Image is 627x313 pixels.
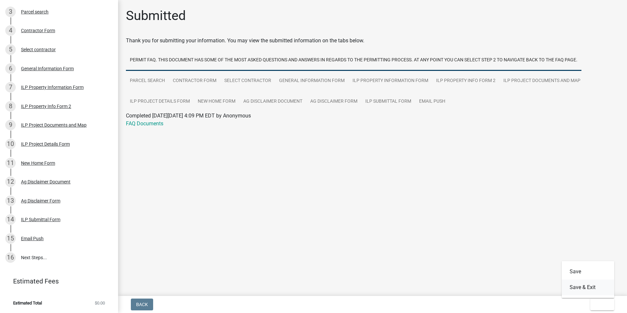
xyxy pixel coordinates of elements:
[562,264,614,280] button: Save
[136,302,148,307] span: Back
[5,233,16,244] div: 15
[126,91,194,112] a: ILP Project Details Form
[306,91,361,112] a: Ag Disclaimer Form
[5,44,16,55] div: 5
[5,101,16,112] div: 8
[220,71,275,92] a: Select contractor
[5,214,16,225] div: 14
[21,10,49,14] div: Parcel search
[596,302,605,307] span: Exit
[5,158,16,168] div: 11
[21,198,60,203] div: Ag Disclaimer Form
[169,71,220,92] a: Contractor Form
[562,261,614,298] div: Exit
[13,301,42,305] span: Estimated Total
[239,91,306,112] a: Ag Disclaimer Document
[275,71,349,92] a: General Information Form
[194,91,239,112] a: New Home Form
[5,63,16,74] div: 6
[5,196,16,206] div: 13
[5,275,108,288] a: Estimated Fees
[415,91,449,112] a: Email Push
[349,71,432,92] a: ILP Property Information Form
[126,71,169,92] a: Parcel search
[126,50,581,71] a: Permit FAQ. This document has some of the most asked questions and answers in regards to the perm...
[590,299,614,310] button: Exit
[5,82,16,93] div: 7
[562,280,614,295] button: Save & Exit
[5,177,16,187] div: 12
[131,299,153,310] button: Back
[21,236,44,241] div: Email Push
[21,66,74,71] div: General Information Form
[21,142,70,146] div: ILP Project Details Form
[126,37,619,45] div: Thank you for submitting your information. You may view the submitted information on the tabs below.
[5,139,16,149] div: 10
[95,301,105,305] span: $0.00
[21,179,71,184] div: Ag Disclaimer Document
[361,91,415,112] a: ILP Submittal Form
[126,113,251,119] span: Completed [DATE][DATE] 4:09 PM EDT by Anonymous
[5,25,16,36] div: 4
[5,7,16,17] div: 3
[5,120,16,130] div: 9
[432,71,499,92] a: ILP Property Info Form 2
[126,8,186,24] h1: Submitted
[21,47,56,52] div: Select contractor
[21,217,60,222] div: ILP Submittal Form
[21,104,71,109] div: ILP Property Info Form 2
[499,71,584,92] a: ILP Project Documents and Map
[126,120,163,127] a: FAQ Documents
[21,161,55,165] div: New Home Form
[21,28,55,33] div: Contractor Form
[5,252,16,263] div: 16
[21,85,84,90] div: ILP Property Information Form
[21,123,87,127] div: ILP Project Documents and Map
